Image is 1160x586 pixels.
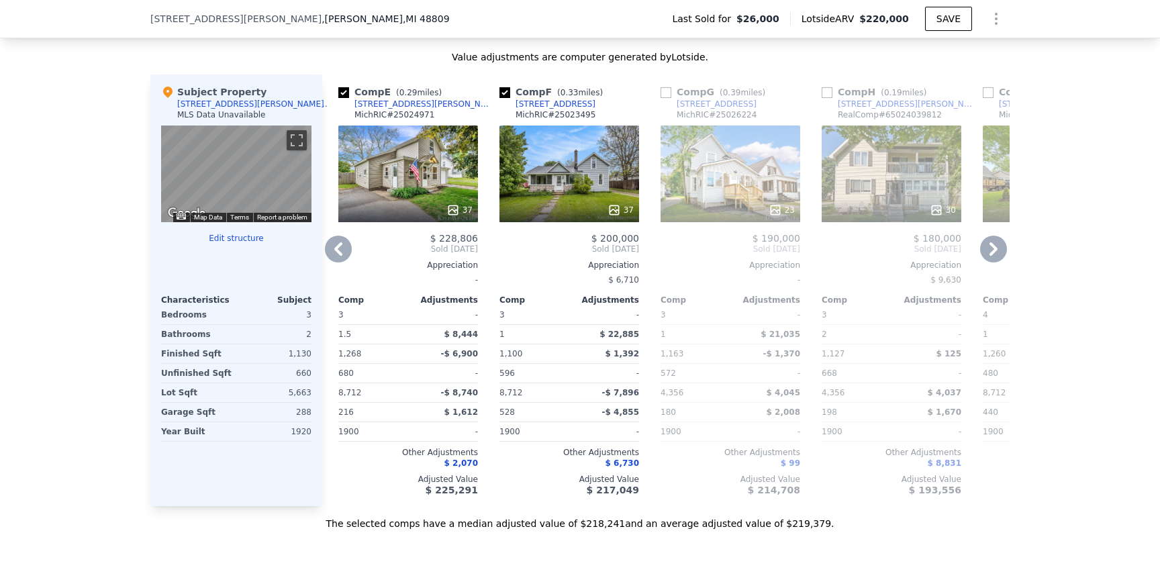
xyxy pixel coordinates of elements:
[322,12,449,26] span: , [PERSON_NAME]
[822,325,889,344] div: 2
[236,295,311,305] div: Subject
[983,5,1010,32] button: Show Options
[733,422,800,441] div: -
[230,213,249,221] a: Terms
[894,422,961,441] div: -
[239,364,311,383] div: 660
[239,325,311,344] div: 2
[499,295,569,305] div: Comp
[661,85,771,99] div: Comp G
[983,325,1050,344] div: 1
[354,109,434,120] div: MichRIC # 25024971
[661,422,728,441] div: 1900
[983,99,1079,109] a: [STREET_ADDRESS]
[161,305,234,324] div: Bedrooms
[499,447,639,458] div: Other Adjustments
[928,458,961,468] span: $ 8,831
[822,244,961,254] span: Sold [DATE]
[661,349,683,358] span: 1,163
[499,388,522,397] span: 8,712
[177,109,266,120] div: MLS Data Unavailable
[661,99,757,109] a: [STREET_ADDRESS]
[338,422,405,441] div: 1900
[999,109,1079,120] div: MichRIC # 25021072
[338,244,478,254] span: Sold [DATE]
[257,213,307,221] a: Report a problem
[194,213,222,222] button: Map Data
[441,388,478,397] span: -$ 8,740
[499,85,608,99] div: Comp F
[608,203,634,217] div: 37
[569,295,639,305] div: Adjustments
[430,233,478,244] span: $ 228,806
[822,369,837,378] span: 668
[894,325,961,344] div: -
[391,88,447,97] span: ( miles)
[822,295,891,305] div: Comp
[444,330,478,339] span: $ 8,444
[161,126,311,222] div: Map
[161,126,311,222] div: Street View
[150,50,1010,64] div: Value adjustments are computer generated by Lotside .
[730,295,800,305] div: Adjustments
[338,260,478,271] div: Appreciation
[599,330,639,339] span: $ 22,885
[891,295,961,305] div: Adjustments
[572,364,639,383] div: -
[602,407,639,417] span: -$ 4,855
[338,295,408,305] div: Comp
[338,349,361,358] span: 1,268
[338,271,478,289] div: -
[338,325,405,344] div: 1.5
[928,388,961,397] span: $ 4,037
[781,458,800,468] span: $ 99
[444,458,478,468] span: $ 2,070
[499,260,639,271] div: Appreciation
[928,407,961,417] span: $ 1,670
[930,275,961,285] span: $ 9,630
[769,203,795,217] div: 23
[822,85,932,99] div: Comp H
[822,422,889,441] div: 1900
[894,305,961,324] div: -
[499,349,522,358] span: 1,100
[552,88,608,97] span: ( miles)
[338,474,478,485] div: Adjusted Value
[909,485,961,495] span: $ 193,556
[338,369,354,378] span: 680
[822,407,837,417] span: 198
[736,12,779,26] span: $26,000
[164,205,209,222] a: Open this area in Google Maps (opens a new window)
[161,344,234,363] div: Finished Sqft
[983,388,1006,397] span: 8,712
[822,310,827,320] span: 3
[587,485,639,495] span: $ 217,049
[914,233,961,244] span: $ 180,000
[287,130,307,150] button: Toggle fullscreen view
[239,344,311,363] div: 1,130
[930,203,956,217] div: 30
[822,447,961,458] div: Other Adjustments
[561,88,579,97] span: 0.33
[661,407,676,417] span: 180
[399,88,418,97] span: 0.29
[983,85,1089,99] div: Comp I
[822,99,977,109] a: [STREET_ADDRESS][PERSON_NAME]
[499,244,639,254] span: Sold [DATE]
[822,388,844,397] span: 4,356
[411,364,478,383] div: -
[499,407,515,417] span: 528
[661,325,728,344] div: 1
[838,109,942,120] div: RealComp # 65024039812
[161,383,234,402] div: Lot Sqft
[338,85,447,99] div: Comp E
[925,7,972,31] button: SAVE
[338,447,478,458] div: Other Adjustments
[161,422,234,441] div: Year Built
[164,205,209,222] img: Google
[403,13,450,24] span: , MI 48809
[150,12,322,26] span: [STREET_ADDRESS][PERSON_NAME]
[608,275,639,285] span: $ 6,710
[177,99,324,109] div: [STREET_ADDRESS][PERSON_NAME]
[661,271,800,289] div: -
